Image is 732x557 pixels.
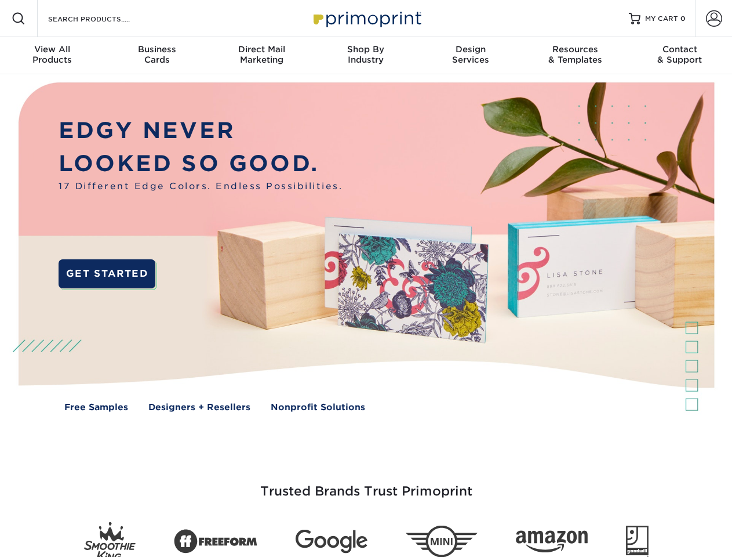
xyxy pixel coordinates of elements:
img: Goodwill [626,526,649,557]
a: DesignServices [418,37,523,74]
a: Direct MailMarketing [209,37,314,74]
span: Resources [523,44,627,55]
img: Amazon [516,531,588,553]
p: EDGY NEVER [59,114,343,147]
a: Free Samples [64,401,128,414]
img: Google [296,530,367,554]
h3: Trusted Brands Trust Primoprint [27,456,705,513]
div: Cards [104,44,209,65]
span: 17 Different Edge Colors. Endless Possibilities. [59,180,343,193]
span: Direct Mail [209,44,314,55]
span: Shop By [314,44,418,55]
span: Business [104,44,209,55]
a: Designers + Resellers [148,401,250,414]
a: BusinessCards [104,37,209,74]
input: SEARCH PRODUCTS..... [47,12,160,26]
a: Shop ByIndustry [314,37,418,74]
div: & Templates [523,44,627,65]
a: Nonprofit Solutions [271,401,365,414]
span: Contact [628,44,732,55]
div: Industry [314,44,418,65]
div: Services [418,44,523,65]
div: Marketing [209,44,314,65]
span: Design [418,44,523,55]
span: 0 [680,15,686,23]
span: MY CART [645,14,678,24]
p: LOOKED SO GOOD. [59,147,343,180]
a: Contact& Support [628,37,732,74]
a: GET STARTED [59,259,155,288]
img: Primoprint [308,6,424,31]
div: & Support [628,44,732,65]
a: Resources& Templates [523,37,627,74]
